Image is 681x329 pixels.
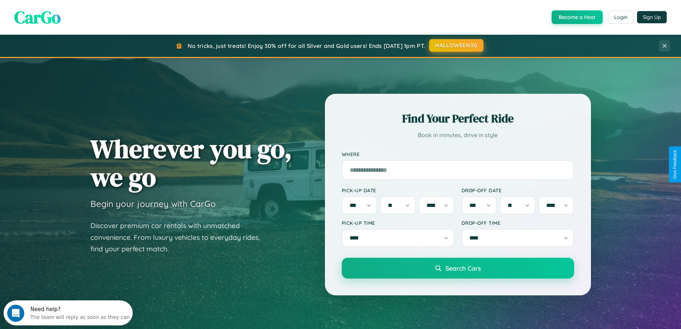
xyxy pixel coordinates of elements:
[672,150,677,179] div: Give Feedback
[445,264,481,272] span: Search Cars
[462,187,574,193] label: Drop-off Date
[27,12,126,19] div: The team will reply as soon as they can
[342,258,574,279] button: Search Cars
[462,220,574,226] label: Drop-off Time
[342,220,454,226] label: Pick-up Time
[188,42,425,49] span: No tricks, just treats! Enjoy 30% off for all Silver and Gold users! Ends [DATE] 1pm PT.
[342,130,574,140] p: Book in minutes, drive in style
[3,3,133,23] div: Open Intercom Messenger
[429,39,484,52] button: HALLOWEEN30
[637,11,667,23] button: Sign Up
[90,135,292,191] h1: Wherever you go, we go
[342,111,574,126] h2: Find Your Perfect Ride
[552,10,603,24] button: Become a Host
[27,6,126,12] div: Need help?
[90,220,269,255] p: Discover premium car rentals with unmatched convenience. From luxury vehicles to everyday rides, ...
[342,151,574,157] label: Where
[342,187,454,193] label: Pick-up Date
[608,11,633,24] button: Login
[14,5,61,29] span: CarGo
[90,198,216,209] h3: Begin your journey with CarGo
[4,300,133,325] iframe: Intercom live chat discovery launcher
[7,305,24,322] iframe: Intercom live chat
